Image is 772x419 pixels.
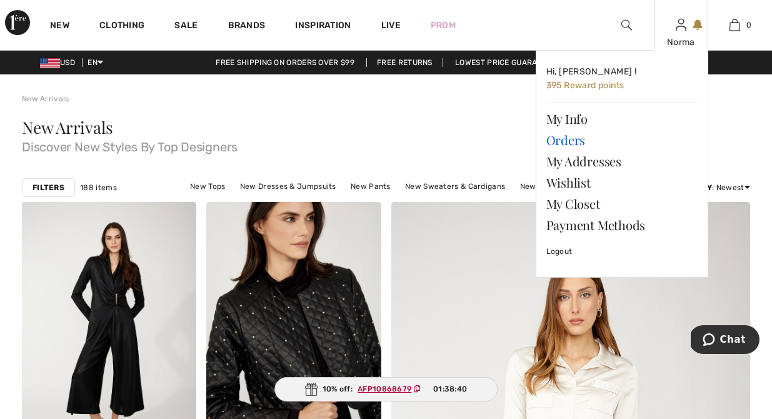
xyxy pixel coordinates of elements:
[546,236,698,267] a: Logout
[22,136,750,153] span: Discover New Styles By Top Designers
[33,182,64,193] strong: Filters
[40,58,80,67] span: USD
[295,20,351,33] span: Inspiration
[546,108,698,129] a: My Info
[358,385,411,393] ins: AFP10868679
[709,18,761,33] a: 0
[621,18,632,33] img: search the website
[174,20,198,33] a: Sale
[546,61,698,98] a: Hi, [PERSON_NAME] ! 395 Reward points
[676,19,686,31] a: Sign In
[678,182,750,193] div: : Newest
[381,19,401,32] a: Live
[546,193,698,215] a: My Closet
[691,325,759,356] iframe: Opens a widget where you can chat to one of our agents
[305,383,318,396] img: Gift.svg
[654,36,707,49] div: Norma
[399,178,511,194] a: New Sweaters & Cardigans
[184,178,231,194] a: New Tops
[50,20,69,33] a: New
[344,178,397,194] a: New Pants
[546,80,624,91] span: 395 Reward points
[514,178,611,194] a: New Jackets & Blazers
[431,19,456,32] a: Prom
[80,182,117,193] span: 188 items
[546,151,698,172] a: My Addresses
[5,10,30,35] img: 1ère Avenue
[546,215,698,236] a: Payment Methods
[274,377,498,401] div: 10% off:
[746,19,751,31] span: 0
[729,18,740,33] img: My Bag
[40,58,60,68] img: US Dollar
[22,94,69,103] a: New Arrivals
[366,58,443,67] a: Free Returns
[433,383,467,395] span: 01:38:40
[445,58,566,67] a: Lowest Price Guarantee
[335,194,387,211] a: New Skirts
[546,66,637,77] span: Hi, [PERSON_NAME] !
[22,116,113,138] span: New Arrivals
[546,172,698,193] a: Wishlist
[206,58,364,67] a: Free shipping on orders over $99
[389,194,460,211] a: New Outerwear
[676,18,686,33] img: My Info
[228,20,266,33] a: Brands
[234,178,343,194] a: New Dresses & Jumpsuits
[546,129,698,151] a: Orders
[88,58,103,67] span: EN
[99,20,144,33] a: Clothing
